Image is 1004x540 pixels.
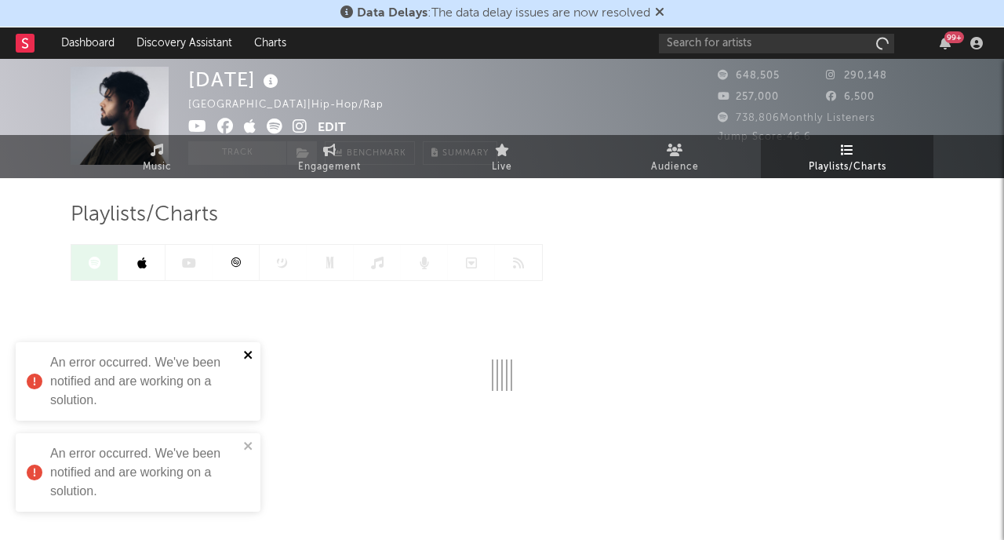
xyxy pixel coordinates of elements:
div: [DATE] [188,67,282,93]
button: Edit [318,119,346,138]
a: Charts [243,27,297,59]
div: An error occurred. We've been notified and are working on a solution. [50,353,238,410]
a: Music [71,135,243,178]
a: Engagement [243,135,416,178]
a: Playlists/Charts [761,135,933,178]
a: Discovery Assistant [125,27,243,59]
button: close [243,440,254,454]
span: Playlists/Charts [809,158,886,177]
a: Audience [588,135,761,178]
span: Engagement [298,158,361,177]
span: 648,505 [718,71,780,81]
div: 99 + [944,31,964,43]
span: 257,000 [718,92,779,102]
span: 290,148 [826,71,887,81]
span: Data Delays [357,7,427,20]
span: 738,806 Monthly Listeners [718,113,875,123]
span: Dismiss [655,7,664,20]
div: [GEOGRAPHIC_DATA] | Hip-Hop/Rap [188,96,402,115]
span: 6,500 [826,92,875,102]
span: Jump Score: 46.6 [718,132,811,142]
div: An error occurred. We've been notified and are working on a solution. [50,444,238,501]
span: Music [143,158,172,177]
button: close [243,348,254,363]
span: Playlists/Charts [71,206,218,224]
button: 99+ [940,37,951,49]
span: Live [492,158,512,177]
input: Search for artists [659,34,894,53]
a: Live [416,135,588,178]
span: : The data delay issues are now resolved [357,7,650,20]
a: Dashboard [50,27,125,59]
span: Audience [651,158,699,177]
